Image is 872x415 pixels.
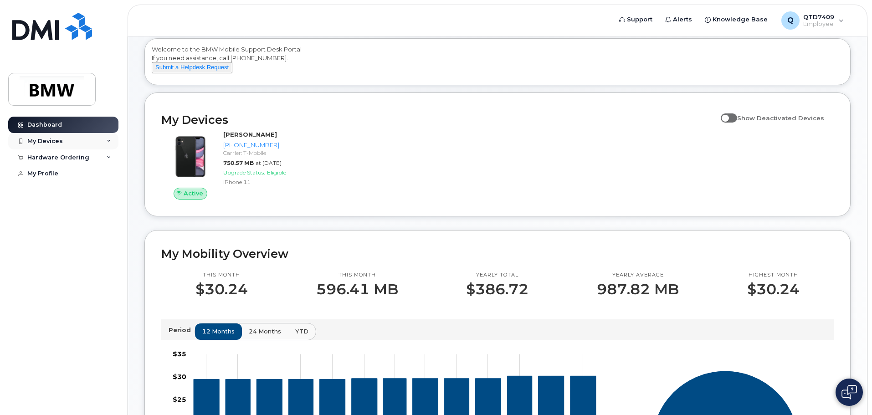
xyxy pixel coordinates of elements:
[152,62,232,73] button: Submit a Helpdesk Request
[747,272,800,279] p: Highest month
[597,272,679,279] p: Yearly average
[223,149,318,157] div: Carrier: T-Mobile
[775,11,850,30] div: QTD7409
[295,327,308,336] span: YTD
[316,281,398,297] p: 596.41 MB
[223,141,318,149] div: [PHONE_NUMBER]
[223,169,265,176] span: Upgrade Status:
[195,281,248,297] p: $30.24
[173,395,186,403] tspan: $25
[173,350,186,358] tspan: $35
[267,169,286,176] span: Eligible
[613,10,659,29] a: Support
[173,372,186,380] tspan: $30
[787,15,794,26] span: Q
[223,131,277,138] strong: [PERSON_NAME]
[747,281,800,297] p: $30.24
[169,326,195,334] p: Period
[184,189,203,198] span: Active
[466,272,528,279] p: Yearly total
[466,281,528,297] p: $386.72
[223,159,254,166] span: 750.57 MB
[659,10,698,29] a: Alerts
[169,135,212,179] img: iPhone_11.jpg
[152,63,232,71] a: Submit a Helpdesk Request
[673,15,692,24] span: Alerts
[597,281,679,297] p: 987.82 MB
[256,159,282,166] span: at [DATE]
[249,327,281,336] span: 24 months
[713,15,768,24] span: Knowledge Base
[737,114,824,122] span: Show Deactivated Devices
[161,113,716,127] h2: My Devices
[161,247,834,261] h2: My Mobility Overview
[698,10,774,29] a: Knowledge Base
[152,45,843,82] div: Welcome to the BMW Mobile Support Desk Portal If you need assistance, call [PHONE_NUMBER].
[841,385,857,400] img: Open chat
[803,13,834,20] span: QTD7409
[803,20,834,28] span: Employee
[721,109,728,117] input: Show Deactivated Devices
[223,178,318,186] div: iPhone 11
[195,272,248,279] p: This month
[627,15,652,24] span: Support
[161,130,321,200] a: Active[PERSON_NAME][PHONE_NUMBER]Carrier: T-Mobile750.57 MBat [DATE]Upgrade Status:EligibleiPhone 11
[316,272,398,279] p: This month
